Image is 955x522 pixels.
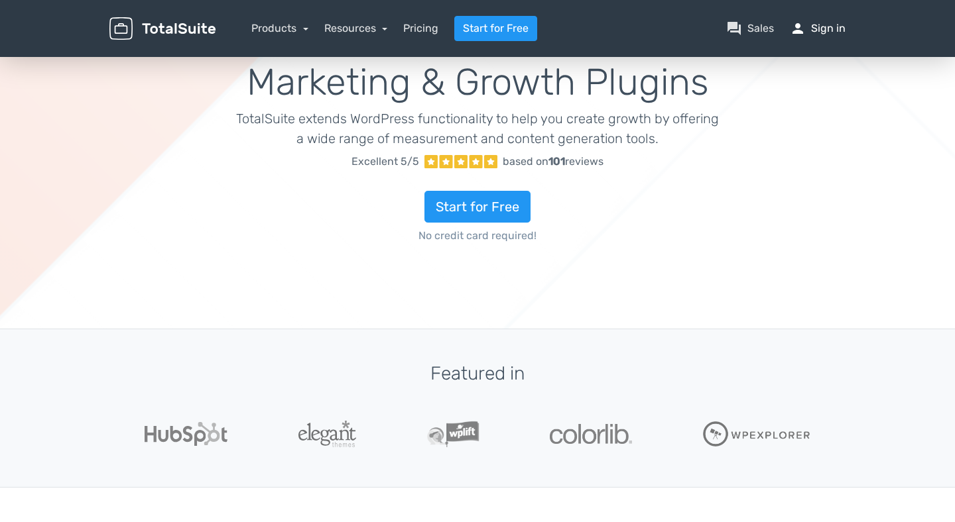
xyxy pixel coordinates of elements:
[726,21,774,36] a: question_answerSales
[790,21,846,36] a: personSign in
[236,228,720,244] span: No credit card required!
[503,154,604,170] div: based on reviews
[550,424,632,444] img: Colorlib
[109,364,846,384] h3: Featured in
[424,191,531,223] a: Start for Free
[351,154,419,170] span: Excellent 5/5
[236,62,720,103] h1: Marketing & Growth Plugins
[454,16,537,41] a: Start for Free
[427,421,479,447] img: WPLift
[548,155,565,168] strong: 101
[703,421,810,446] img: WPExplorer
[403,21,438,36] a: Pricing
[236,148,720,175] a: Excellent 5/5 based on101reviews
[109,17,216,40] img: TotalSuite for WordPress
[145,422,227,446] img: Hubspot
[324,22,388,34] a: Resources
[298,421,356,447] img: ElegantThemes
[790,21,806,36] span: person
[236,109,720,148] p: TotalSuite extends WordPress functionality to help you create growth by offering a wide range of ...
[726,21,742,36] span: question_answer
[251,22,308,34] a: Products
